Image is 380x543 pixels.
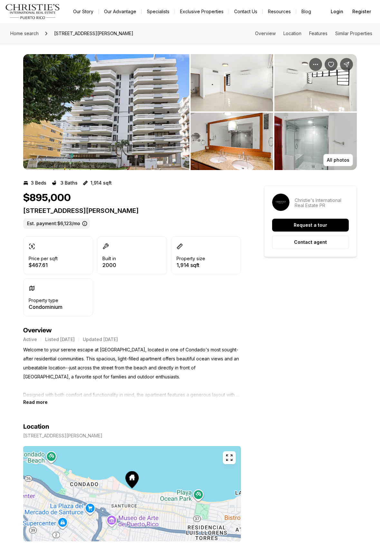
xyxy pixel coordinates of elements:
a: Skip to: Overview [255,31,276,36]
button: View image gallery [274,113,357,170]
button: All photos [323,154,353,166]
p: 3 Baths [61,180,78,186]
span: [STREET_ADDRESS][PERSON_NAME] [52,28,136,39]
h4: Overview [23,327,241,334]
p: All photos [327,157,349,163]
button: Read more [23,399,48,405]
p: 2000 [102,262,116,268]
p: Active [23,337,37,342]
p: 3 Beds [31,180,46,186]
a: Home search [8,28,41,39]
p: Condominium [29,304,62,310]
p: Updated [DATE] [83,337,118,342]
p: Listed [DATE] [45,337,75,342]
a: Specialists [142,7,175,16]
button: View image gallery [191,113,273,170]
p: Price per sqft [29,256,58,261]
p: 1,914 sqft [90,180,112,186]
button: View image gallery [274,54,357,111]
button: Login [327,5,347,18]
span: Register [352,9,371,14]
nav: Page section menu [255,31,372,36]
button: Contact agent [272,235,349,249]
p: Property size [176,256,205,261]
a: Our Story [68,7,99,16]
img: logo [5,4,60,19]
button: View image gallery [191,54,273,111]
p: Request a tour [294,223,327,228]
a: Skip to: Features [309,31,328,36]
p: Contact agent [294,240,327,245]
label: Est. payment: $6,123/mo [23,218,90,229]
p: [STREET_ADDRESS][PERSON_NAME] [23,207,241,214]
p: Christie's International Real Estate PR [295,198,349,208]
a: Our Advantage [99,7,141,16]
h1: $895,000 [23,192,71,204]
button: Contact Us [229,7,262,16]
button: Request a tour [272,219,349,232]
button: Property options [309,58,322,71]
a: Skip to: Similar Properties [335,31,372,36]
p: Property type [29,298,58,303]
p: 1,914 sqft [176,262,205,268]
img: Map of 1510 ASHFORD #1E, SAN JUAN PR, 00911 [23,446,241,541]
p: Welcome to your serene escape at [GEOGRAPHIC_DATA], located in one of Condado's most sought-after... [23,345,241,399]
a: Resources [263,7,296,16]
p: $467.61 [29,262,58,268]
a: Skip to: Location [283,31,301,36]
button: Register [348,5,375,18]
button: Share Property: 1510 ASHFORD #1E [340,58,353,71]
button: View image gallery [23,54,189,170]
button: 3 Baths [52,178,78,188]
h4: Location [23,423,49,431]
li: 1 of 7 [23,54,189,170]
button: Save Property: 1510 ASHFORD #1E [325,58,337,71]
a: Exclusive Properties [175,7,229,16]
li: 2 of 7 [191,54,357,170]
span: Login [331,9,343,14]
a: Blog [296,7,316,16]
span: Home search [10,31,39,36]
p: Built in [102,256,116,261]
p: [STREET_ADDRESS][PERSON_NAME] [23,433,102,438]
div: Listing Photos [23,54,357,170]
